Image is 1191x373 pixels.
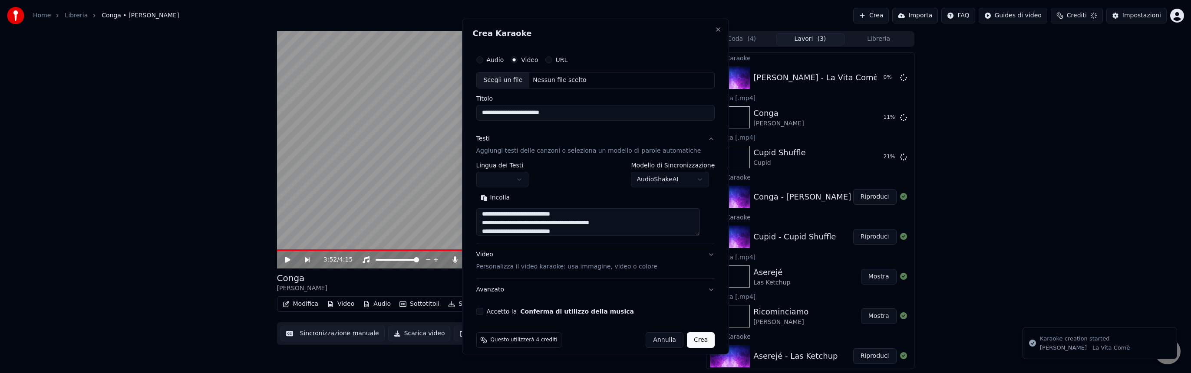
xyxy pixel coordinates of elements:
[631,162,715,168] label: Modello di Sincronizzazione
[476,191,515,205] button: Incolla
[473,29,719,37] h2: Crea Karaoke
[476,262,657,271] p: Personalizza il video karaoke: usa immagine, video o colore
[556,57,568,63] label: URL
[476,278,715,301] button: Avanzato
[529,76,590,85] div: Nessun file scelto
[487,57,504,63] label: Audio
[476,250,657,271] div: Video
[476,95,715,101] label: Titolo
[520,308,634,314] button: Accetto la
[476,147,701,155] p: Aggiungi testi delle canzoni o seleziona un modello di parole automatiche
[491,337,558,344] span: Questo utilizzerà 4 crediti
[521,57,538,63] label: Video
[646,332,683,348] button: Annulla
[487,308,634,314] label: Accetto la
[476,128,715,162] button: TestiAggiungi testi delle canzoni o seleziona un modello di parole automatiche
[477,72,530,88] div: Scegli un file
[476,162,715,243] div: TestiAggiungi testi delle canzoni o seleziona un modello di parole automatiche
[476,243,715,278] button: VideoPersonalizza il video karaoke: usa immagine, video o colore
[476,134,490,143] div: Testi
[476,162,528,168] label: Lingua dei Testi
[687,332,715,348] button: Crea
